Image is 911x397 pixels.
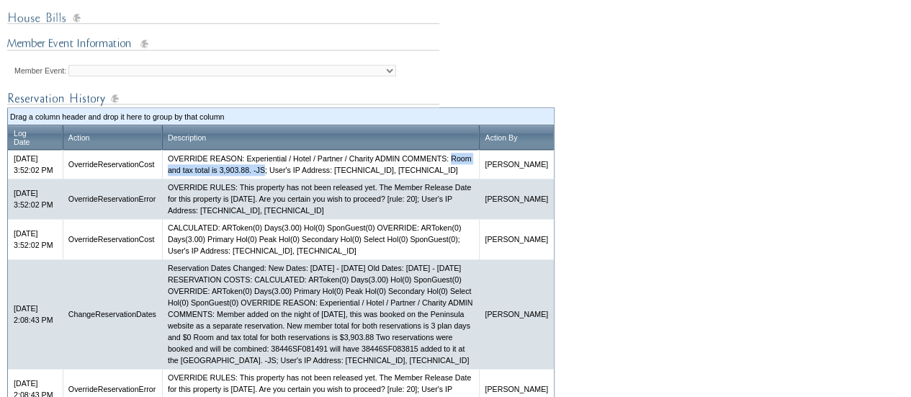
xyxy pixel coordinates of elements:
a: Description [168,133,206,142]
td: CALCULATED: ARToken(0) Days(3.00) Hol(0) SponGuest(0) OVERRIDE: ARToken(0) Days(3.00) Primary Hol... [162,219,479,259]
a: LogDate [14,129,30,146]
td: Drag a column header and drop it here to group by that column [10,111,552,122]
td: [PERSON_NAME] [479,150,554,179]
td: OVERRIDE RULES: This property has not been released yet. The Member Release Date for this propert... [162,179,479,219]
img: Member Event [7,35,439,53]
td: [PERSON_NAME] [479,259,554,369]
td: [DATE] 3:52:02 PM [8,219,63,259]
th: Drag to group or reorder [162,125,479,150]
td: OVERRIDE REASON: Experiential / Hotel / Partner / Charity ADMIN COMMENTS: Room and tax total is 3... [162,150,479,179]
label: Member Event: [14,66,66,75]
td: OverrideReservationError [63,179,162,219]
td: Reservation Dates Changed: New Dates: [DATE] - [DATE] Old Dates: [DATE] - [DATE] RESERVATION COST... [162,259,479,369]
td: [DATE] 2:08:43 PM [8,259,63,369]
td: [PERSON_NAME] [479,219,554,259]
a: Action [68,133,90,142]
img: Reservation Log [7,89,439,107]
img: House Bills [7,9,439,27]
a: Action By [485,133,517,142]
td: [DATE] 3:52:02 PM [8,179,63,219]
td: OverrideReservationCost [63,219,162,259]
td: [PERSON_NAME] [479,179,554,219]
td: [DATE] 3:52:02 PM [8,150,63,179]
td: OverrideReservationCost [63,150,162,179]
td: ChangeReservationDates [63,259,162,369]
